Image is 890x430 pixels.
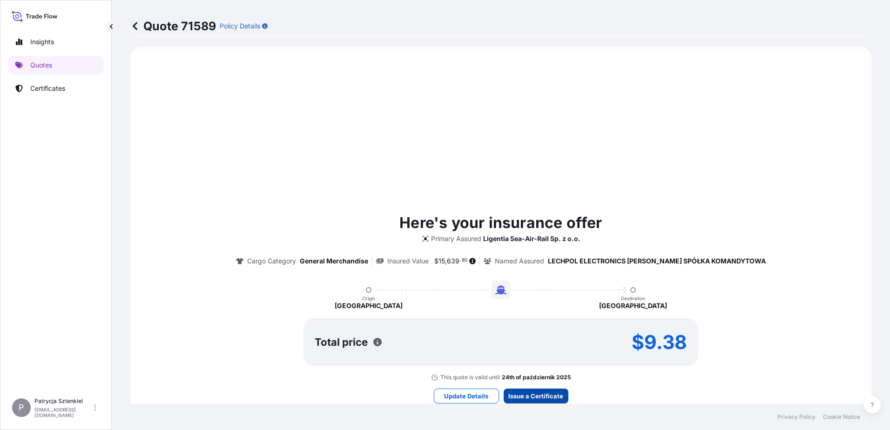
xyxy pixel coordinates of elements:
p: Origin [362,296,375,301]
span: , [445,258,447,264]
p: Certificates [30,84,65,93]
span: 639 [447,258,459,264]
span: P [19,403,24,412]
p: General Merchandise [300,256,368,266]
a: Certificates [8,79,104,98]
p: Policy Details [220,21,260,31]
p: Update Details [444,391,488,401]
a: Insights [8,33,104,51]
p: Issue a Certificate [508,391,563,401]
p: Total price [315,337,368,347]
span: . [460,259,461,262]
p: Cargo Category [247,256,296,266]
p: 24th of październik 2025 [502,374,571,381]
span: $ [434,258,438,264]
p: [GEOGRAPHIC_DATA] [335,301,403,310]
button: Update Details [434,389,499,403]
button: Issue a Certificate [504,389,568,403]
a: Quotes [8,56,104,74]
p: Here's your insurance offer [399,212,602,234]
p: This quote is valid until [440,374,500,381]
p: Quote 71589 [130,19,216,34]
p: Primary Assured [431,234,481,243]
p: Named Assured [495,256,544,266]
a: Privacy Policy [777,413,816,421]
p: Ligentia Sea-Air-Rail Sp. z o.o. [483,234,580,243]
a: Cookie Notice [823,413,860,421]
p: Quotes [30,60,52,70]
p: $9.38 [632,335,687,349]
span: 80 [462,259,467,262]
p: Insights [30,37,54,47]
p: Insured Value [387,256,429,266]
p: [GEOGRAPHIC_DATA] [599,301,667,310]
p: Patrycja Sztenkiel [34,397,92,405]
p: Destination [621,296,645,301]
p: LECHPOL ELECTRONICS [PERSON_NAME] SPÓŁKA KOMANDYTOWA [548,256,766,266]
span: 15 [438,258,445,264]
p: [EMAIL_ADDRESS][DOMAIN_NAME] [34,407,92,418]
